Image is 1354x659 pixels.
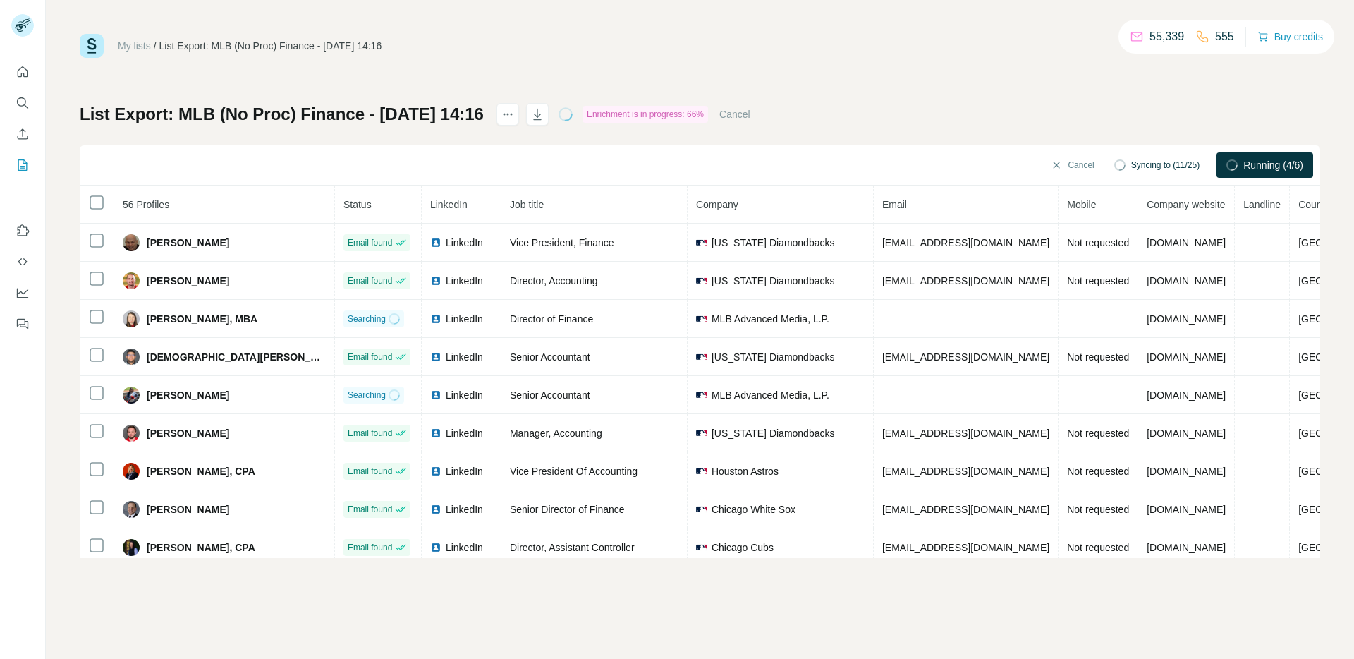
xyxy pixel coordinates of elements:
[1147,237,1226,248] span: [DOMAIN_NAME]
[719,107,750,121] button: Cancel
[348,503,392,516] span: Email found
[123,310,140,327] img: Avatar
[510,542,635,553] span: Director, Assistant Controller
[712,350,835,364] span: [US_STATE] Diamondbacks
[348,313,386,325] span: Searching
[11,152,34,178] button: My lists
[80,103,484,126] h1: List Export: MLB (No Proc) Finance - [DATE] 14:16
[348,465,392,478] span: Email found
[147,540,255,555] span: [PERSON_NAME], CPA
[343,199,372,210] span: Status
[1147,313,1226,325] span: [DOMAIN_NAME]
[446,388,483,402] span: LinkedIn
[1147,199,1225,210] span: Company website
[510,389,590,401] span: Senior Accountant
[147,236,229,250] span: [PERSON_NAME]
[882,199,907,210] span: Email
[147,388,229,402] span: [PERSON_NAME]
[1067,542,1129,553] span: Not requested
[430,428,441,439] img: LinkedIn logo
[510,428,602,439] span: Manager, Accounting
[696,428,707,439] img: company-logo
[712,388,829,402] span: MLB Advanced Media, L.P.
[154,39,157,53] li: /
[123,539,140,556] img: Avatar
[510,237,614,248] span: Vice President, Finance
[882,428,1049,439] span: [EMAIL_ADDRESS][DOMAIN_NAME]
[712,312,829,326] span: MLB Advanced Media, L.P.
[712,426,835,440] span: [US_STATE] Diamondbacks
[1067,466,1129,477] span: Not requested
[712,540,774,555] span: Chicago Cubs
[430,199,468,210] span: LinkedIn
[1149,28,1184,45] p: 55,339
[882,351,1049,363] span: [EMAIL_ADDRESS][DOMAIN_NAME]
[696,351,707,363] img: company-logo
[1067,199,1096,210] span: Mobile
[430,542,441,553] img: LinkedIn logo
[11,249,34,274] button: Use Surfe API
[696,504,707,515] img: company-logo
[712,274,835,288] span: [US_STATE] Diamondbacks
[11,59,34,85] button: Quick start
[1067,351,1129,363] span: Not requested
[882,542,1049,553] span: [EMAIL_ADDRESS][DOMAIN_NAME]
[446,464,483,478] span: LinkedIn
[446,312,483,326] span: LinkedIn
[1215,28,1234,45] p: 555
[510,199,544,210] span: Job title
[430,351,441,363] img: LinkedIn logo
[123,387,140,404] img: Avatar
[123,272,140,289] img: Avatar
[11,311,34,337] button: Feedback
[510,504,625,515] span: Senior Director of Finance
[123,501,140,518] img: Avatar
[1147,542,1226,553] span: [DOMAIN_NAME]
[583,106,708,123] div: Enrichment is in progress: 66%
[430,237,441,248] img: LinkedIn logo
[430,389,441,401] img: LinkedIn logo
[11,90,34,116] button: Search
[1147,504,1226,515] span: [DOMAIN_NAME]
[348,541,392,554] span: Email found
[446,350,483,364] span: LinkedIn
[430,275,441,286] img: LinkedIn logo
[446,502,483,516] span: LinkedIn
[80,34,104,58] img: Surfe Logo
[1067,237,1129,248] span: Not requested
[712,236,835,250] span: [US_STATE] Diamondbacks
[1131,159,1200,171] span: Syncing to (11/25)
[1243,199,1281,210] span: Landline
[348,274,392,287] span: Email found
[11,121,34,147] button: Enrich CSV
[123,349,140,365] img: Avatar
[696,313,707,325] img: company-logo
[1147,275,1226,286] span: [DOMAIN_NAME]
[147,426,229,440] span: [PERSON_NAME]
[1243,158,1303,172] span: Running (4/6)
[11,280,34,306] button: Dashboard
[147,464,255,478] span: [PERSON_NAME], CPA
[696,237,707,248] img: company-logo
[348,351,392,363] span: Email found
[696,466,707,477] img: company-logo
[446,274,483,288] span: LinkedIn
[712,502,795,516] span: Chicago White Sox
[712,464,779,478] span: Houston Astros
[696,275,707,286] img: company-logo
[430,466,441,477] img: LinkedIn logo
[1298,199,1333,210] span: Country
[147,312,257,326] span: [PERSON_NAME], MBA
[1067,275,1129,286] span: Not requested
[11,218,34,243] button: Use Surfe on LinkedIn
[123,199,169,210] span: 56 Profiles
[882,275,1049,286] span: [EMAIL_ADDRESS][DOMAIN_NAME]
[147,350,326,364] span: [DEMOGRAPHIC_DATA][PERSON_NAME]
[118,40,151,52] a: My lists
[446,540,483,555] span: LinkedIn
[1147,466,1226,477] span: [DOMAIN_NAME]
[882,504,1049,515] span: [EMAIL_ADDRESS][DOMAIN_NAME]
[1147,389,1226,401] span: [DOMAIN_NAME]
[882,466,1049,477] span: [EMAIL_ADDRESS][DOMAIN_NAME]
[510,351,590,363] span: Senior Accountant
